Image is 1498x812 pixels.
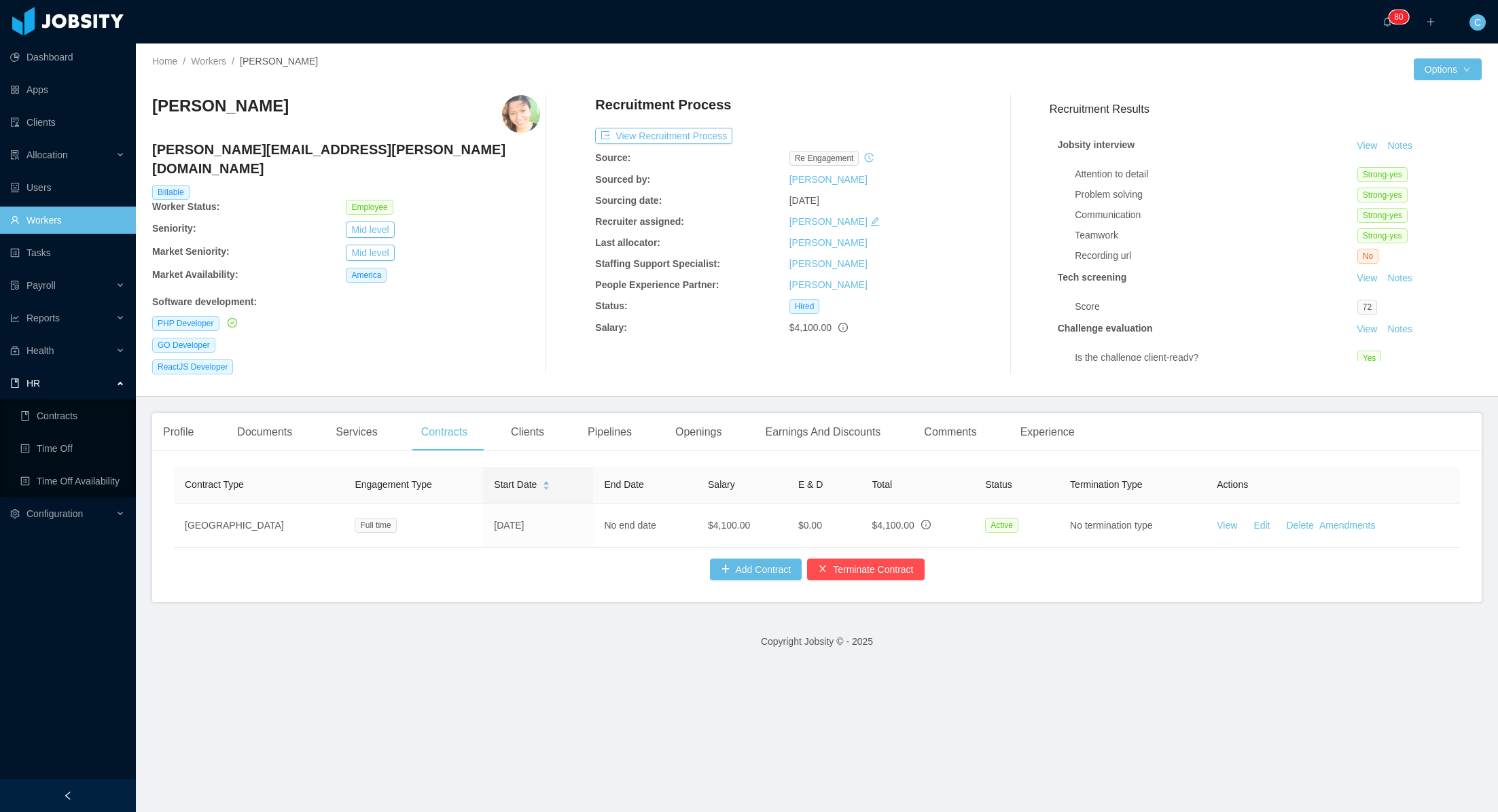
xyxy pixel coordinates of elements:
span: Full time [355,518,396,533]
a: [PERSON_NAME] [789,216,868,227]
span: Active [985,518,1018,533]
sup: 80 [1389,10,1408,24]
b: Sourced by: [595,174,650,185]
a: [PERSON_NAME] [789,258,868,269]
i: icon: setting [10,509,20,518]
a: Delete [1287,520,1314,531]
p: 8 [1394,10,1399,24]
button: icon: plusAdd Contract [710,559,802,580]
b: Market Seniority: [152,246,230,257]
b: Market Availability: [152,269,238,280]
b: Status: [595,300,627,311]
i: icon: book [10,378,20,388]
a: [PERSON_NAME] [789,237,868,248]
td: [GEOGRAPHIC_DATA] [174,504,344,548]
a: icon: exportView Recruitment Process [595,130,732,141]
span: Configuration [26,508,83,519]
b: Worker Status: [152,201,219,212]
button: icon: closeTerminate Contract [807,559,924,580]
span: Health [26,345,54,356]
a: Amendments [1319,520,1375,531]
span: info-circle [921,520,931,529]
a: View [1352,323,1382,334]
div: Score [1075,300,1357,314]
span: Billable [152,185,190,200]
span: Termination Type [1070,479,1142,490]
span: GO Developer [152,338,215,353]
span: / [183,56,185,67]
b: Last allocator: [595,237,660,248]
span: America [346,268,387,283]
div: Sort [542,479,550,489]
b: People Experience Partner: [595,279,719,290]
button: Notes [1382,270,1418,287]
span: re engagement [789,151,859,166]
a: icon: profileTime Off [20,435,125,462]
span: info-circle [838,323,848,332]
span: Strong-yes [1357,188,1408,202]
span: PHP Developer [152,316,219,331]
span: E & D [798,479,823,490]
td: No end date [593,504,697,548]
div: Documents [226,413,303,451]
span: $4,100.00 [789,322,832,333]
td: [DATE] [483,504,593,548]
i: icon: plus [1426,17,1435,27]
span: Contract Type [185,479,244,490]
span: Start Date [494,478,537,492]
span: [DATE] [789,195,819,206]
button: Mid level [346,222,394,238]
h3: Recruitment Results [1050,101,1482,118]
strong: Challenge evaluation [1058,323,1153,334]
i: icon: line-chart [10,313,20,323]
img: 60b16e55-0b92-422f-87d9-6a951100680f_67a635299557c-400w.png [502,95,540,133]
div: Teamwork [1075,228,1357,243]
a: icon: appstoreApps [10,76,125,103]
div: Communication [1075,208,1357,222]
div: Openings [664,413,733,451]
button: icon: exportView Recruitment Process [595,128,732,144]
div: Recording url [1075,249,1357,263]
span: C [1474,14,1481,31]
a: [PERSON_NAME] [789,174,868,185]
b: Software development : [152,296,257,307]
td: No termination type [1059,504,1206,548]
i: icon: bell [1383,17,1392,27]
div: Earnings And Discounts [754,413,891,451]
strong: Jobsity interview [1058,139,1135,150]
button: Edit [1237,514,1281,536]
div: Comments [913,413,987,451]
a: Workers [191,56,226,67]
div: Problem solving [1075,188,1357,202]
div: Contracts [410,413,478,451]
a: icon: robotUsers [10,174,125,201]
i: icon: medicine-box [10,346,20,355]
b: Seniority: [152,223,196,234]
b: Source: [595,152,630,163]
a: icon: auditClients [10,109,125,136]
span: Allocation [26,149,68,160]
span: Strong-yes [1357,228,1408,243]
h4: Recruitment Process [595,95,731,114]
h4: [PERSON_NAME][EMAIL_ADDRESS][PERSON_NAME][DOMAIN_NAME] [152,140,540,178]
a: View [1352,140,1382,151]
span: / [232,56,234,67]
h3: [PERSON_NAME] [152,95,289,117]
a: Home [152,56,177,67]
span: 72 [1357,300,1377,315]
strong: Tech screening [1058,272,1127,283]
div: Attention to detail [1075,167,1357,181]
i: icon: caret-up [543,480,550,484]
footer: Copyright Jobsity © - 2025 [136,618,1498,665]
b: Sourcing date: [595,195,662,206]
b: Recruiter assigned: [595,216,684,227]
i: icon: history [864,153,874,162]
span: Actions [1217,479,1248,490]
a: View [1352,272,1382,283]
span: $0.00 [798,520,822,531]
a: Edit [1253,520,1270,531]
a: View [1217,520,1237,531]
span: Reports [26,313,60,323]
i: icon: caret-down [543,484,550,489]
div: Is the challenge client-ready? [1075,351,1357,365]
